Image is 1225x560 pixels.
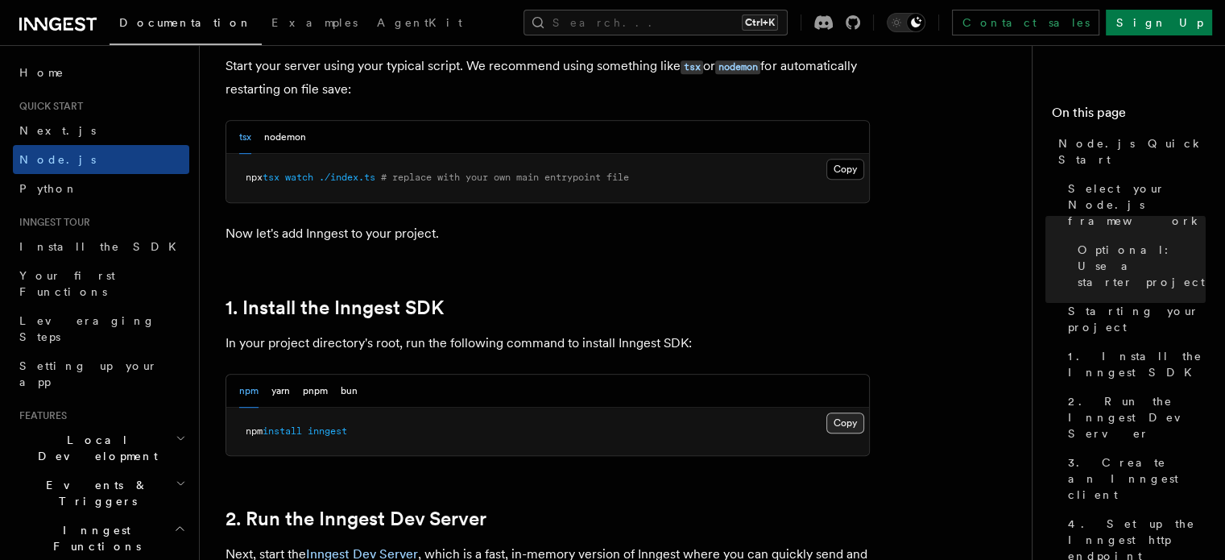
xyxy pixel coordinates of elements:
span: Local Development [13,432,176,464]
span: # replace with your own main entrypoint file [381,172,629,183]
span: Inngest Functions [13,522,174,554]
button: tsx [239,121,251,154]
span: 3. Create an Inngest client [1068,454,1206,503]
span: Leveraging Steps [19,314,155,343]
span: Features [13,409,67,422]
button: bun [341,375,358,408]
span: AgentKit [377,16,462,29]
a: 1. Install the Inngest SDK [1062,342,1206,387]
code: tsx [681,60,703,74]
a: Your first Functions [13,261,189,306]
a: Select your Node.js framework [1062,174,1206,235]
code: nodemon [715,60,760,74]
span: Node.js [19,153,96,166]
span: watch [285,172,313,183]
a: 2. Run the Inngest Dev Server [226,508,486,530]
button: Search...Ctrl+K [524,10,788,35]
a: Setting up your app [13,351,189,396]
span: Examples [271,16,358,29]
a: 3. Create an Inngest client [1062,448,1206,509]
span: Setting up your app [19,359,158,388]
button: Copy [826,159,864,180]
a: Next.js [13,116,189,145]
button: yarn [271,375,290,408]
a: Node.js Quick Start [1052,129,1206,174]
a: Home [13,58,189,87]
a: AgentKit [367,5,472,44]
p: In your project directory's root, run the following command to install Inngest SDK: [226,332,870,355]
a: Leveraging Steps [13,306,189,351]
span: npx [246,172,263,183]
button: Copy [826,413,864,433]
span: 2. Run the Inngest Dev Server [1068,393,1206,442]
p: Now let's add Inngest to your project. [226,222,870,245]
a: Python [13,174,189,203]
span: Optional: Use a starter project [1078,242,1206,290]
p: Start your server using your typical script. We recommend using something like or for automatical... [226,55,870,101]
a: Install the SDK [13,232,189,261]
span: Documentation [119,16,252,29]
kbd: Ctrl+K [742,15,778,31]
span: Node.js Quick Start [1058,135,1206,168]
a: 1. Install the Inngest SDK [226,297,444,319]
button: Toggle dark mode [887,13,925,32]
span: ./index.ts [319,172,375,183]
span: Next.js [19,124,96,137]
span: Events & Triggers [13,477,176,509]
span: Starting your project [1068,303,1206,335]
a: 2. Run the Inngest Dev Server [1062,387,1206,448]
a: Optional: Use a starter project [1071,235,1206,297]
span: Install the SDK [19,240,186,253]
a: Starting your project [1062,297,1206,342]
button: Local Development [13,425,189,471]
span: Your first Functions [19,269,115,298]
a: Examples [262,5,367,44]
span: 1. Install the Inngest SDK [1068,348,1206,380]
span: Home [19,64,64,81]
span: Select your Node.js framework [1068,180,1206,229]
a: Documentation [110,5,262,45]
span: install [263,425,302,437]
button: pnpm [303,375,328,408]
span: inngest [308,425,347,437]
span: tsx [263,172,279,183]
button: nodemon [264,121,306,154]
a: tsx [681,58,703,73]
span: npm [246,425,263,437]
a: Sign Up [1106,10,1212,35]
a: nodemon [715,58,760,73]
span: Python [19,182,78,195]
a: Node.js [13,145,189,174]
button: Events & Triggers [13,471,189,516]
span: Inngest tour [13,216,90,229]
a: Contact sales [952,10,1099,35]
h4: On this page [1052,103,1206,129]
button: npm [239,375,259,408]
span: Quick start [13,100,83,113]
